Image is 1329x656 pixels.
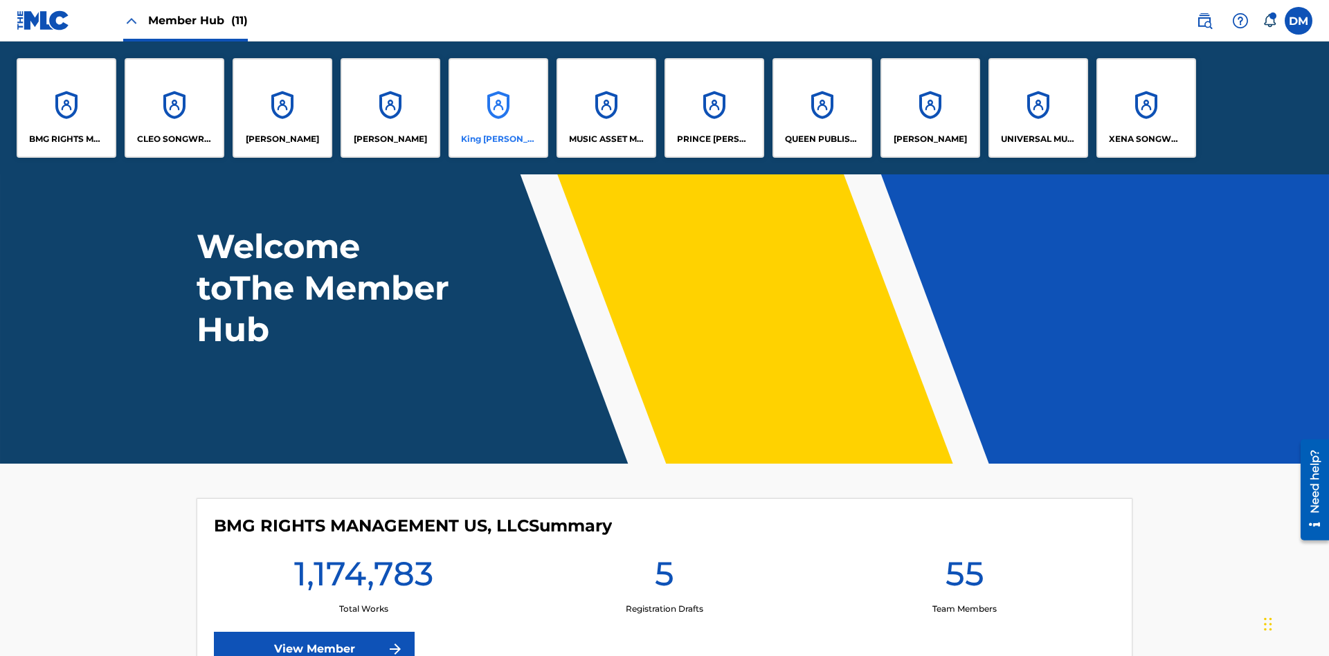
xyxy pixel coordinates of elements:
a: AccountsPRINCE [PERSON_NAME] [664,58,764,158]
a: AccountsXENA SONGWRITER [1096,58,1196,158]
p: UNIVERSAL MUSIC PUB GROUP [1001,133,1076,145]
a: Public Search [1191,7,1218,35]
img: MLC Logo [17,10,70,30]
p: CLEO SONGWRITER [137,133,213,145]
a: Accounts[PERSON_NAME] [880,58,980,158]
img: Close [123,12,140,29]
a: AccountsQUEEN PUBLISHA [772,58,872,158]
a: AccountsKing [PERSON_NAME] [449,58,548,158]
h1: Welcome to The Member Hub [197,226,455,350]
p: EYAMA MCSINGER [354,133,427,145]
h1: 55 [946,553,984,603]
h4: BMG RIGHTS MANAGEMENT US, LLC [214,516,612,536]
a: AccountsUNIVERSAL MUSIC PUB GROUP [988,58,1088,158]
p: ELVIS COSTELLO [246,133,319,145]
h1: 1,174,783 [294,553,433,603]
p: QUEEN PUBLISHA [785,133,860,145]
a: AccountsBMG RIGHTS MANAGEMENT US, LLC [17,58,116,158]
h1: 5 [655,553,674,603]
a: AccountsCLEO SONGWRITER [125,58,224,158]
img: search [1196,12,1213,29]
iframe: Chat Widget [1260,590,1329,656]
div: Help [1227,7,1254,35]
a: Accounts[PERSON_NAME] [233,58,332,158]
p: PRINCE MCTESTERSON [677,133,752,145]
p: MUSIC ASSET MANAGEMENT (MAM) [569,133,644,145]
p: RONALD MCTESTERSON [894,133,967,145]
p: King McTesterson [461,133,536,145]
span: Member Hub [148,12,248,28]
p: Total Works [339,603,388,615]
p: Team Members [932,603,997,615]
div: User Menu [1285,7,1312,35]
iframe: Resource Center [1290,434,1329,547]
p: Registration Drafts [626,603,703,615]
div: Notifications [1263,14,1276,28]
a: AccountsMUSIC ASSET MANAGEMENT (MAM) [557,58,656,158]
p: XENA SONGWRITER [1109,133,1184,145]
a: Accounts[PERSON_NAME] [341,58,440,158]
div: Drag [1264,603,1272,645]
span: (11) [231,14,248,27]
img: help [1232,12,1249,29]
p: BMG RIGHTS MANAGEMENT US, LLC [29,133,105,145]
